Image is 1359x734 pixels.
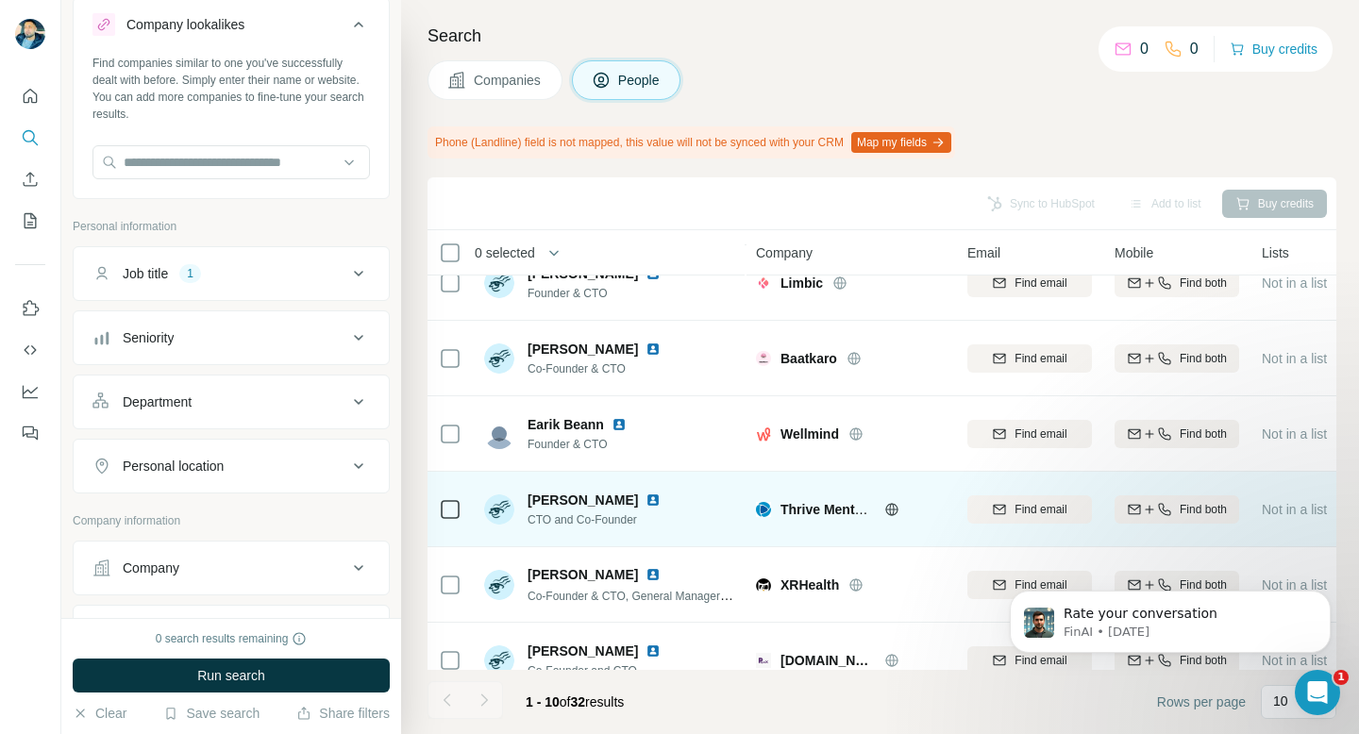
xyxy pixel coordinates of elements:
[1273,692,1288,710] p: 10
[484,343,514,374] img: Avatar
[1262,351,1327,366] span: Not in a list
[1115,243,1153,262] span: Mobile
[1015,425,1066,442] span: Find email
[967,495,1092,524] button: Find email
[1015,350,1066,367] span: Find email
[73,659,390,692] button: Run search
[528,565,638,584] span: [PERSON_NAME]
[1180,275,1227,292] span: Find both
[1334,670,1349,685] span: 1
[123,457,224,475] div: Personal location
[15,19,45,49] img: Avatar
[15,162,45,196] button: Enrich CSV
[1180,501,1227,518] span: Find both
[851,132,951,153] button: Map my fields
[484,419,514,449] img: Avatar
[1262,426,1327,442] span: Not in a list
[74,443,389,489] button: Personal location
[428,126,955,158] div: Phone (Landline) field is not mapped, this value will not be synced with your CRM
[15,121,45,155] button: Search
[528,340,638,359] span: [PERSON_NAME]
[74,609,389,655] button: Industry
[1015,275,1066,292] span: Find email
[646,567,661,582] img: LinkedIn logo
[296,704,390,723] button: Share filters
[780,502,931,517] span: Thrive Mental Wellbeing
[526,694,560,709] span: 1 - 10
[560,694,571,709] span: of
[1115,495,1239,524] button: Find both
[526,694,624,709] span: results
[528,491,638,509] span: [PERSON_NAME]
[126,15,244,34] div: Company lookalikes
[528,511,683,528] span: CTO and Co-Founder
[756,426,771,442] img: Logo of Wellmind
[646,643,661,659] img: LinkedIn logo
[967,344,1092,373] button: Find email
[15,375,45,409] button: Dashboard
[123,559,179,577] div: Company
[756,502,771,517] img: Logo of Thrive Mental Wellbeing
[15,333,45,367] button: Use Surfe API
[646,492,661,508] img: LinkedIn logo
[756,577,771,592] img: Logo of XRHealth
[1295,670,1340,715] iframe: Intercom live chat
[73,512,390,529] p: Company information
[1180,350,1227,367] span: Find both
[15,292,45,325] button: Use Surfe on LinkedIn
[73,704,126,723] button: Clear
[612,417,627,432] img: LinkedIn logo
[967,269,1092,297] button: Find email
[780,576,839,594] span: XRHealth
[780,349,837,368] span: Baatkaro
[528,642,638,660] span: [PERSON_NAME]
[780,651,875,670] span: [DOMAIN_NAME]
[1230,36,1317,62] button: Buy credits
[528,436,649,453] span: Founder & CTO
[1115,344,1239,373] button: Find both
[1190,38,1199,60] p: 0
[484,645,514,676] img: Avatar
[15,79,45,113] button: Quick start
[1115,420,1239,448] button: Find both
[484,570,514,600] img: Avatar
[528,662,683,679] span: Co-Founder and CTO
[967,646,1092,675] button: Find email
[528,415,604,434] span: Earik Beann
[528,285,683,302] span: Founder & CTO
[1015,501,1066,518] span: Find email
[74,315,389,360] button: Seniority
[15,204,45,238] button: My lists
[967,243,1000,262] span: Email
[74,251,389,296] button: Job title1
[197,666,265,685] span: Run search
[179,265,201,282] div: 1
[756,351,771,366] img: Logo of Baatkaro
[484,268,514,298] img: Avatar
[967,571,1092,599] button: Find email
[756,653,771,668] img: Logo of psychx.io
[967,420,1092,448] button: Find email
[646,342,661,357] img: LinkedIn logo
[474,71,543,90] span: Companies
[528,588,798,603] span: Co-Founder & CTO, General Manager XRHealth R&D
[618,71,662,90] span: People
[1157,692,1246,711] span: Rows per page
[1262,243,1289,262] span: Lists
[780,425,839,443] span: Wellmind
[1115,269,1239,297] button: Find both
[1140,38,1149,60] p: 0
[1262,502,1327,517] span: Not in a list
[74,2,389,55] button: Company lookalikes
[475,243,535,262] span: 0 selected
[74,379,389,425] button: Department
[163,704,260,723] button: Save search
[571,694,586,709] span: 32
[73,218,390,235] p: Personal information
[528,360,683,377] span: Co-Founder & CTO
[15,416,45,450] button: Feedback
